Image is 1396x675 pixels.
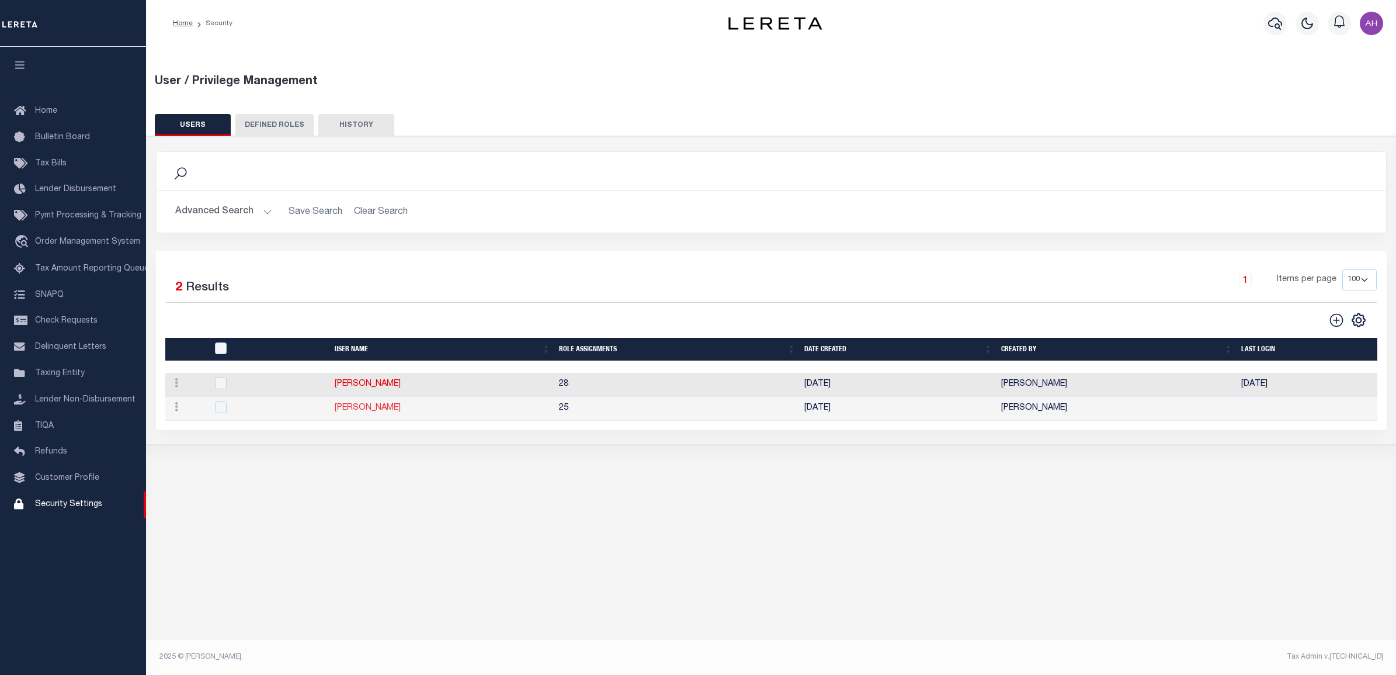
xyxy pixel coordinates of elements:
[996,373,1237,397] td: [PERSON_NAME]
[14,235,33,250] i: travel_explore
[35,448,67,456] span: Refunds
[996,397,1237,421] td: [PERSON_NAME]
[35,343,106,351] span: Delinquent Letters
[173,20,193,27] a: Home
[35,396,136,404] span: Lender Non-Disbursement
[155,114,231,136] button: USERS
[35,265,149,273] span: Tax Amount Reporting Queue
[35,474,99,482] span: Customer Profile
[175,200,272,223] button: Advanced Search
[35,238,140,246] span: Order Management System
[151,652,772,662] div: 2025 © [PERSON_NAME].
[318,114,394,136] button: HISTORY
[1239,274,1252,286] a: 1
[35,500,102,508] span: Security Settings
[35,133,90,141] span: Bulletin Board
[800,338,996,362] th: Date Created: activate to sort column ascending
[35,317,98,325] span: Check Requests
[1277,274,1336,286] span: Items per page
[554,397,800,421] td: 25
[728,17,822,30] img: logo-dark.svg
[1360,12,1383,35] img: svg+xml;base64,PHN2ZyB4bWxucz0iaHR0cDovL3d3dy53My5vcmcvMjAwMC9zdmciIHBvaW50ZXItZXZlbnRzPSJub25lIi...
[800,397,996,421] td: [DATE]
[35,107,57,115] span: Home
[35,212,141,220] span: Pymt Processing & Tracking
[35,369,85,378] span: Taxing Entity
[335,404,401,412] a: [PERSON_NAME]
[330,338,554,362] th: User Name: activate to sort column ascending
[780,652,1383,662] div: Tax Admin v.[TECHNICAL_ID]
[186,279,229,297] label: Results
[335,380,401,388] a: [PERSON_NAME]
[554,338,800,362] th: Role Assignments: activate to sort column ascending
[800,373,996,397] td: [DATE]
[235,114,314,136] button: DEFINED ROLES
[193,18,232,29] li: Security
[155,73,1388,91] div: User / Privilege Management
[35,421,54,430] span: TIQA
[207,338,330,362] th: UserID
[35,290,64,299] span: SNAPQ
[35,160,67,168] span: Tax Bills
[554,373,800,397] td: 28
[35,185,116,193] span: Lender Disbursement
[175,282,182,294] span: 2
[996,338,1237,362] th: Created By: activate to sort column ascending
